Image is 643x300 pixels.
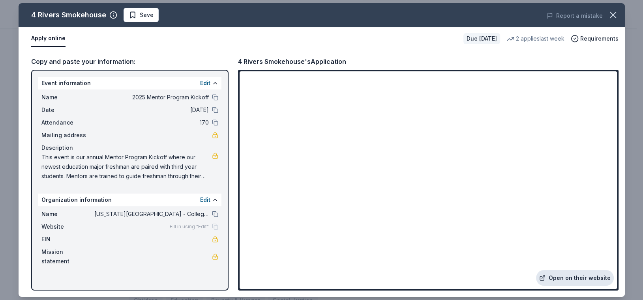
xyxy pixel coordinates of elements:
[31,56,229,67] div: Copy and paste your information:
[463,33,500,44] div: Due [DATE]
[41,143,218,153] div: Description
[41,105,94,115] span: Date
[580,34,619,43] span: Requirements
[41,93,94,102] span: Name
[41,153,212,181] span: This event is our annual Mentor Program Kickoff where our newest education major freshman are pai...
[41,130,94,140] span: Mailing address
[94,118,209,127] span: 170
[38,77,221,89] div: Event information
[571,34,619,43] button: Requirements
[38,194,221,206] div: Organization information
[41,118,94,127] span: Attendance
[124,8,159,22] button: Save
[31,30,66,47] button: Apply online
[94,93,209,102] span: 2025 Mentor Program Kickoff
[238,56,346,67] div: 4 Rivers Smokehouse's Application
[41,247,94,266] span: Mission statement
[41,235,94,244] span: EIN
[200,195,210,205] button: Edit
[506,34,564,43] div: 2 applies last week
[170,224,209,230] span: Fill in using "Edit"
[94,105,209,115] span: [DATE]
[41,222,94,231] span: Website
[547,11,603,20] button: Report a mistake
[31,9,106,21] div: 4 Rivers Smokehouse
[200,78,210,88] button: Edit
[140,10,154,20] span: Save
[536,270,614,286] a: Open on their website
[41,209,94,219] span: Name
[94,209,209,219] span: [US_STATE][GEOGRAPHIC_DATA] - College of Education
